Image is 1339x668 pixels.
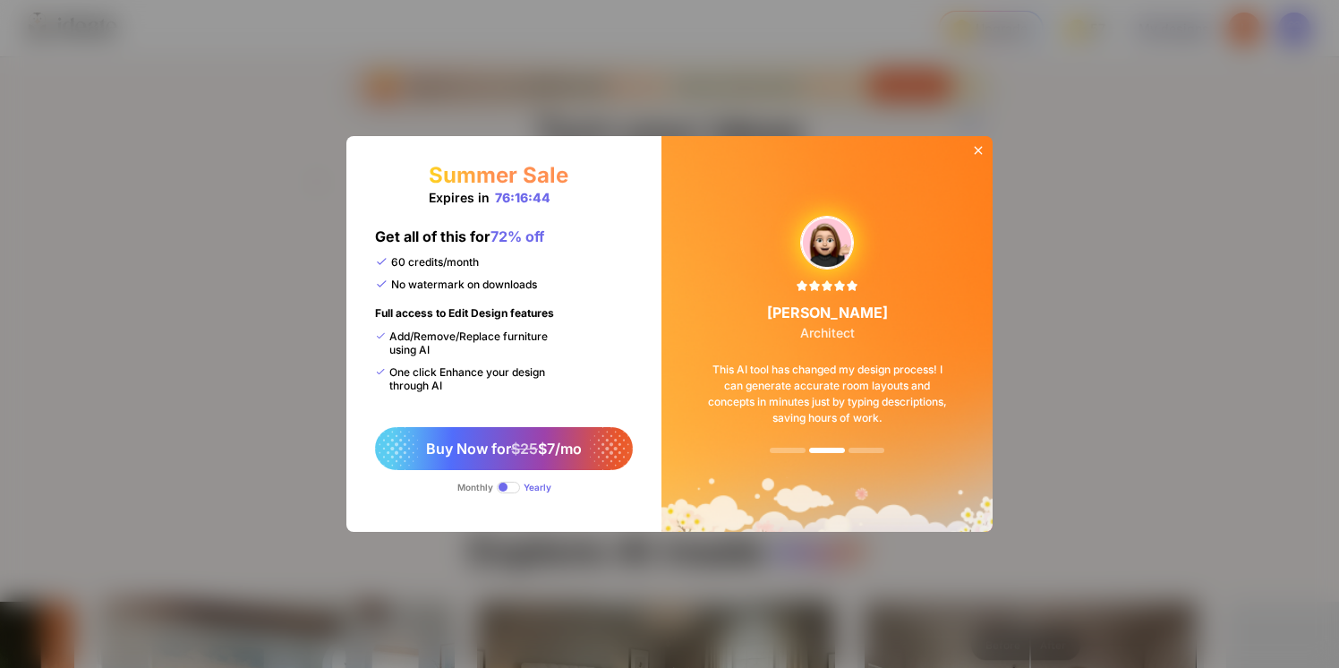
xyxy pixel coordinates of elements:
[661,136,993,532] img: summerSaleBg.png
[524,482,551,492] div: Yearly
[511,440,538,458] span: $25
[375,306,554,330] div: Full access to Edit Design features
[490,227,544,245] span: 72% off
[375,365,566,392] div: One click Enhance your design through AI
[457,482,493,492] div: Monthly
[767,304,888,340] div: [PERSON_NAME]
[375,278,537,291] div: No watermark on downloads
[426,440,582,458] span: Buy Now for $7/mo
[684,340,970,448] div: This AI tool has changed my design process! I can generate accurate room layouts and concepts in ...
[800,325,855,340] span: Architect
[495,190,550,205] div: 76:16:44
[801,217,853,269] img: upgradeReviewAvtar-4.png
[375,330,566,356] div: Add/Remove/Replace furniture using AI
[429,162,568,188] div: Summer Sale
[375,227,544,255] div: Get all of this for
[429,190,550,205] div: Expires in
[375,255,479,269] div: 60 credits/month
